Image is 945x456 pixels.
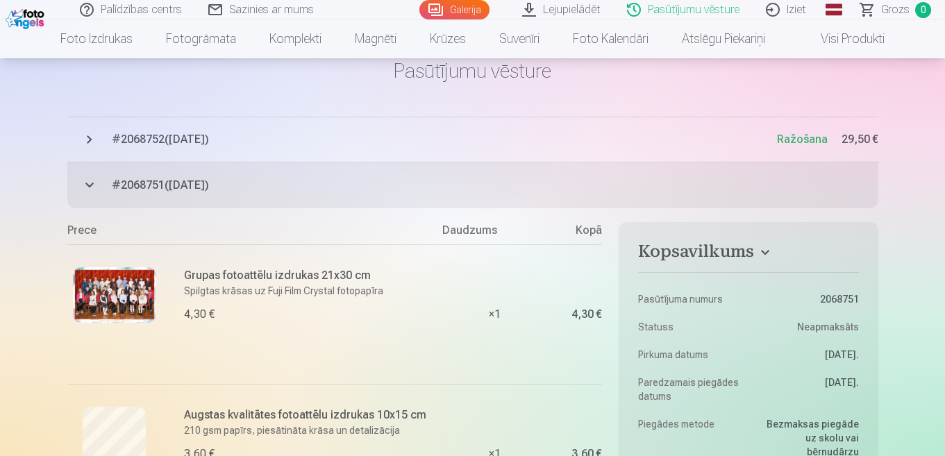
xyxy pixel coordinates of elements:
span: 29,50 € [842,131,878,148]
dt: Paredzamais piegādes datums [638,375,742,403]
a: Krūzes [413,19,483,58]
span: # 2068752 ( [DATE] ) [112,131,777,148]
dt: Statuss [638,320,742,334]
a: Suvenīri [483,19,556,58]
p: Spilgtas krāsas uz Fuji Film Crystal fotopapīra [184,284,435,298]
div: Prece [67,222,443,244]
dt: Pirkuma datums [638,348,742,362]
h1: Pasūtījumu vēsture [67,58,878,83]
a: Foto kalendāri [556,19,665,58]
dd: [DATE]. [755,348,859,362]
span: Neapmaksāts [797,320,859,334]
a: Foto izdrukas [44,19,149,58]
span: 0 [915,2,931,18]
dt: Pasūtījuma numurs [638,292,742,306]
h6: Augstas kvalitātes fotoattēlu izdrukas 10x15 cm [184,407,435,423]
p: 210 gsm papīrs, piesātināta krāsa un detalizācija [184,423,435,437]
button: Kopsavilkums [638,242,858,267]
div: 4,30 € [571,310,602,319]
a: Fotogrāmata [149,19,253,58]
button: #2068751([DATE]) [67,162,878,208]
div: Daudzums [442,222,546,244]
a: Atslēgu piekariņi [665,19,782,58]
dd: [DATE]. [755,375,859,403]
a: Komplekti [253,19,338,58]
a: Magnēti [338,19,413,58]
h6: Grupas fotoattēlu izdrukas 21x30 cm [184,267,435,284]
span: Grozs [881,1,910,18]
img: /fa1 [6,6,48,29]
div: 4,30 € [184,306,215,323]
button: #2068752([DATE])Ražošana29,50 € [67,117,878,162]
dd: 2068751 [755,292,859,306]
div: Kopā [546,222,602,244]
div: × 1 [442,244,546,384]
a: Visi produkti [782,19,901,58]
span: Ražošana [777,133,828,146]
span: # 2068751 ( [DATE] ) [112,177,878,194]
